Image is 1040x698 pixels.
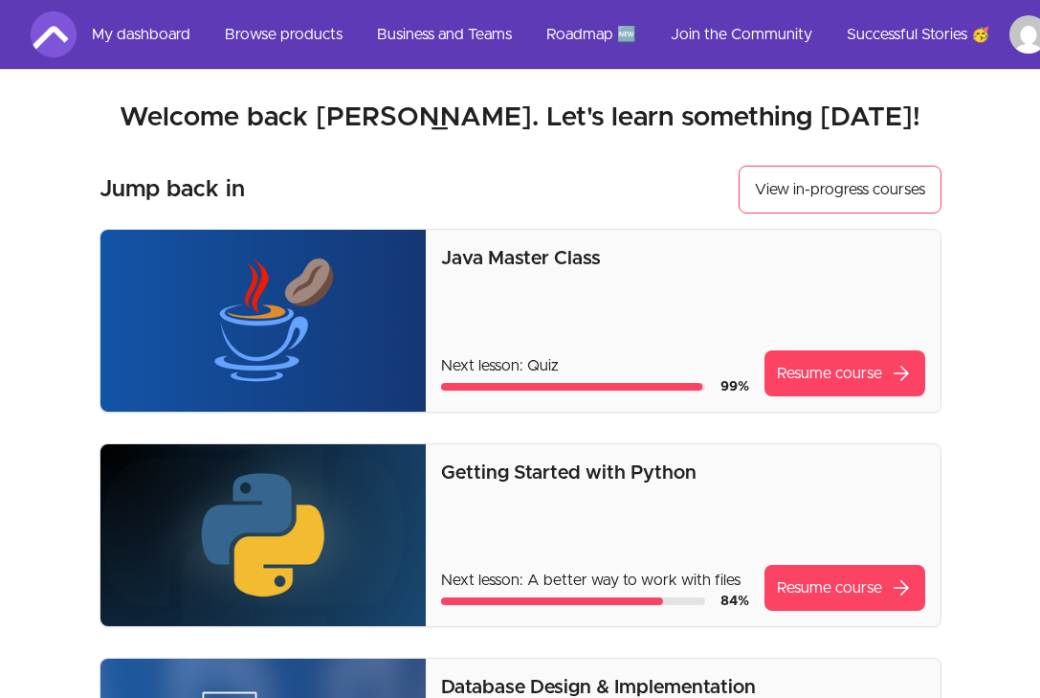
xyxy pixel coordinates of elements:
[764,350,925,396] a: Resume coursearrow_forward
[31,101,1009,135] h2: Welcome back [PERSON_NAME]. Let's learn something [DATE]!
[441,460,924,486] p: Getting Started with Python
[77,11,206,57] a: My dashboard
[441,597,704,605] div: Course progress
[720,380,749,394] span: 99 %
[720,595,749,608] span: 84 %
[210,11,358,57] a: Browse products
[739,166,941,214] button: View in-progress courses
[531,11,652,57] a: Roadmap 🆕
[100,174,245,205] h3: Jump back in
[441,383,704,391] div: Course progress
[362,11,527,57] a: Business and Teams
[100,230,427,412] img: Product image for Java Master Class
[890,362,913,385] span: arrow_forward
[441,245,924,272] p: Java Master Class
[100,444,427,626] img: Product image for Getting Started with Python
[890,576,913,599] span: arrow_forward
[441,569,748,592] p: Next lesson: A better way to work with files
[655,11,828,57] a: Join the Community
[31,11,77,57] img: Amigoscode logo
[831,11,1006,57] a: Successful Stories 🥳
[764,565,925,611] a: Resume coursearrow_forward
[441,354,748,377] p: Next lesson: Quiz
